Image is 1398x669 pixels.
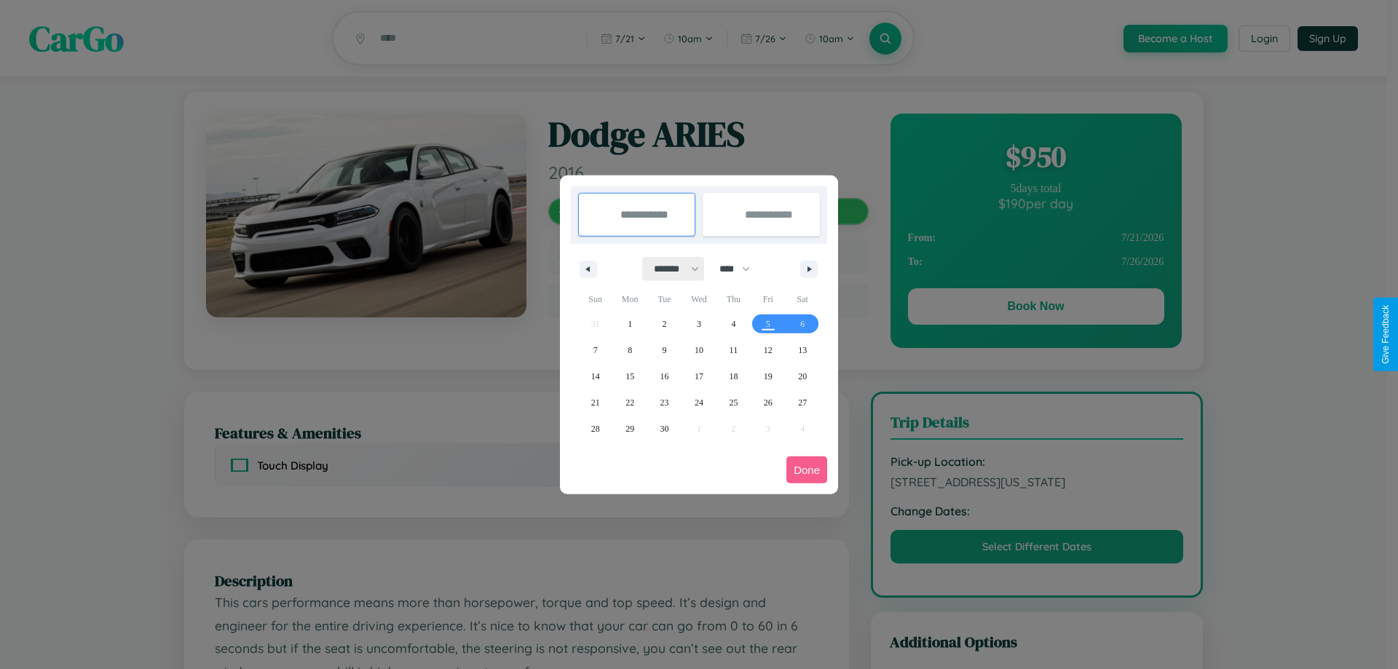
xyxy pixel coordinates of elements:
[731,311,735,337] span: 4
[716,363,751,389] button: 18
[682,363,716,389] button: 17
[593,337,598,363] span: 7
[766,311,770,337] span: 5
[612,288,647,311] span: Mon
[647,311,682,337] button: 2
[786,363,820,389] button: 20
[798,389,807,416] span: 27
[660,416,669,442] span: 30
[730,337,738,363] span: 11
[786,288,820,311] span: Sat
[660,389,669,416] span: 23
[798,337,807,363] span: 13
[591,363,600,389] span: 14
[628,337,632,363] span: 8
[764,337,773,363] span: 12
[612,363,647,389] button: 15
[628,311,632,337] span: 1
[578,363,612,389] button: 14
[729,389,738,416] span: 25
[716,288,751,311] span: Thu
[751,311,785,337] button: 5
[751,389,785,416] button: 26
[625,389,634,416] span: 22
[682,337,716,363] button: 10
[695,389,703,416] span: 24
[612,389,647,416] button: 22
[660,363,669,389] span: 16
[751,363,785,389] button: 19
[695,337,703,363] span: 10
[800,311,805,337] span: 6
[647,337,682,363] button: 9
[682,311,716,337] button: 3
[591,389,600,416] span: 21
[697,311,701,337] span: 3
[578,288,612,311] span: Sun
[786,389,820,416] button: 27
[786,456,827,483] button: Done
[647,288,682,311] span: Tue
[612,416,647,442] button: 29
[625,416,634,442] span: 29
[751,337,785,363] button: 12
[625,363,634,389] span: 15
[612,337,647,363] button: 8
[578,337,612,363] button: 7
[786,337,820,363] button: 13
[786,311,820,337] button: 6
[682,288,716,311] span: Wed
[729,363,738,389] span: 18
[764,389,773,416] span: 26
[647,363,682,389] button: 16
[682,389,716,416] button: 24
[764,363,773,389] span: 19
[695,363,703,389] span: 17
[591,416,600,442] span: 28
[1381,305,1391,364] div: Give Feedback
[612,311,647,337] button: 1
[663,337,667,363] span: 9
[716,311,751,337] button: 4
[647,416,682,442] button: 30
[798,363,807,389] span: 20
[716,389,751,416] button: 25
[578,416,612,442] button: 28
[663,311,667,337] span: 2
[578,389,612,416] button: 21
[716,337,751,363] button: 11
[751,288,785,311] span: Fri
[647,389,682,416] button: 23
